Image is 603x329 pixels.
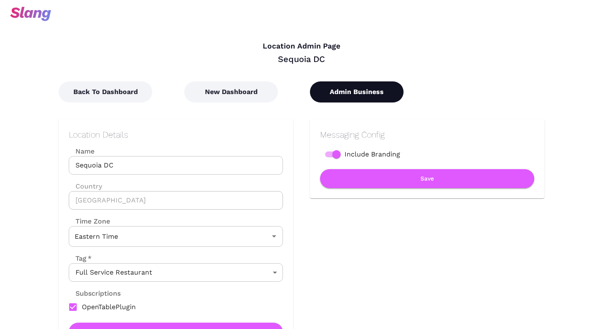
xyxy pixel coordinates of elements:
[82,302,136,312] span: OpenTablePlugin
[320,169,534,188] button: Save
[59,54,544,65] div: Sequoia DC
[345,149,400,159] span: Include Branding
[69,181,283,191] label: Country
[69,263,283,282] div: Full Service Restaurant
[69,253,92,263] label: Tag
[69,216,283,226] label: Time Zone
[310,88,404,96] a: Admin Business
[69,289,121,298] label: Subscriptions
[59,42,544,51] h4: Location Admin Page
[69,146,283,156] label: Name
[59,88,152,96] a: Back To Dashboard
[184,88,278,96] a: New Dashboard
[184,81,278,102] button: New Dashboard
[320,129,534,140] h2: Messaging Config
[59,81,152,102] button: Back To Dashboard
[310,81,404,102] button: Admin Business
[268,230,280,242] button: Open
[69,129,283,140] h2: Location Details
[10,7,51,21] img: svg+xml;base64,PHN2ZyB3aWR0aD0iOTciIGhlaWdodD0iMzQiIHZpZXdCb3g9IjAgMCA5NyAzNCIgZmlsbD0ibm9uZSIgeG...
